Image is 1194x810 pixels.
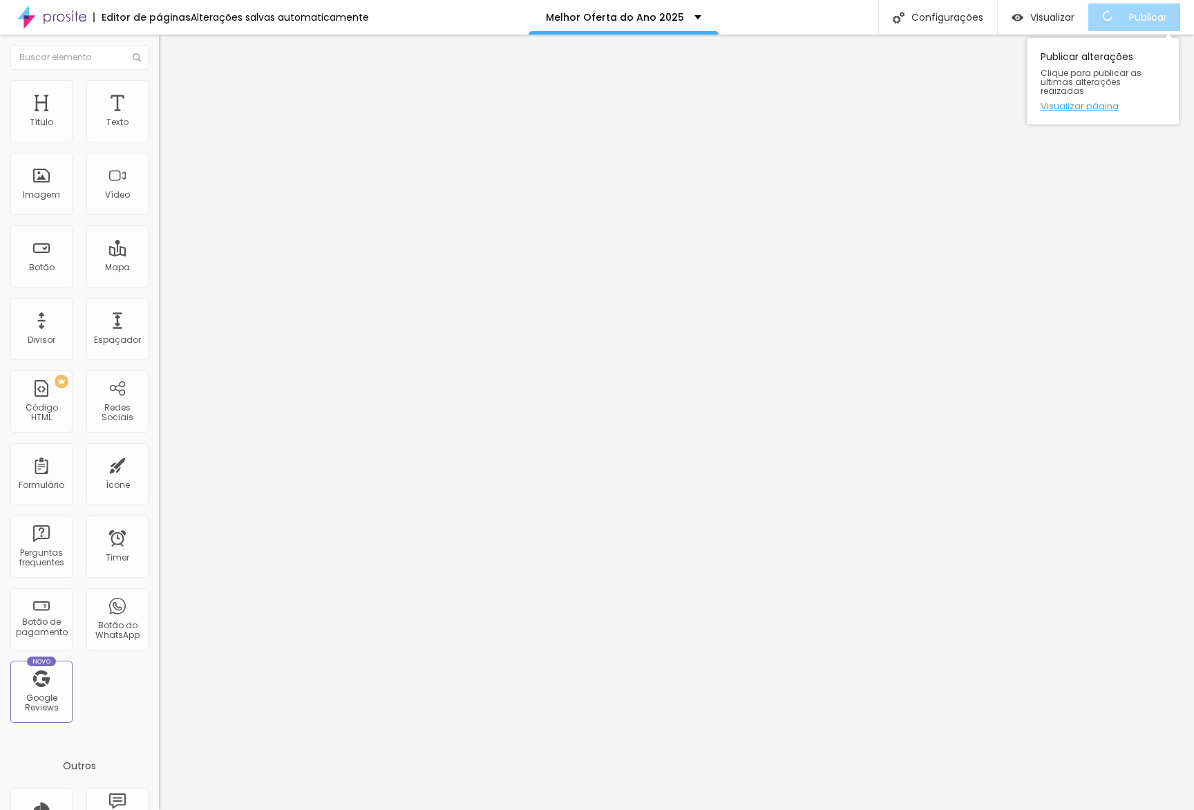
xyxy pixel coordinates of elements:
div: Vídeo [105,190,130,200]
span: Clique para publicar as ultimas alterações reaizadas [1041,68,1165,96]
iframe: Editor [159,35,1194,810]
div: Título [30,117,53,127]
input: Buscar elemento [10,45,149,70]
a: Visualizar página [1041,102,1165,111]
div: Novo [27,657,57,666]
button: Visualizar [998,3,1088,31]
div: Botão do WhatsApp [90,621,144,641]
div: Texto [106,117,129,127]
div: Perguntas frequentes [14,548,68,568]
span: Publicar [1129,12,1167,23]
div: Espaçador [94,335,141,345]
img: Icone [893,12,904,23]
span: Visualizar [1030,12,1074,23]
div: Código HTML [14,403,68,423]
div: Divisor [28,335,55,345]
div: Mapa [105,263,130,272]
div: Formulário [19,480,64,490]
img: Icone [133,53,141,62]
button: Publicar [1088,3,1180,31]
div: Botão [29,263,55,272]
div: Google Reviews [14,693,68,713]
p: Melhor Oferta do Ano 2025 [546,12,684,22]
div: Botão de pagamento [14,617,68,637]
div: Imagem [23,190,60,200]
div: Alterações salvas automaticamente [191,12,369,22]
img: view-1.svg [1012,12,1023,23]
div: Editor de páginas [93,12,191,22]
div: Timer [106,553,129,563]
div: Ícone [106,480,130,490]
div: Publicar alterações [1027,38,1179,124]
div: Redes Sociais [90,403,144,423]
